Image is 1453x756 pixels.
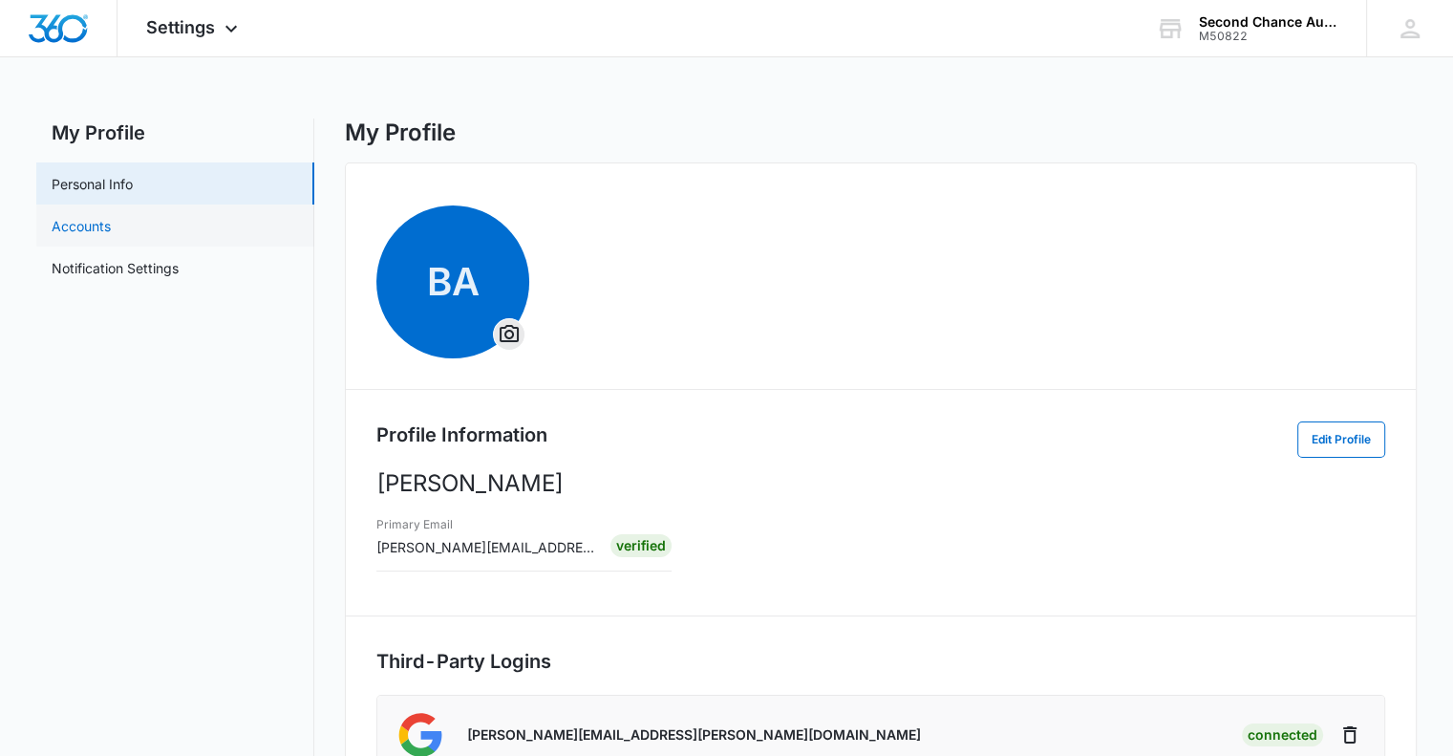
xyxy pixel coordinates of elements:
h2: My Profile [36,119,314,147]
button: Overflow Menu [494,319,524,350]
h1: My Profile [345,119,456,147]
h2: Third-Party Logins [376,647,1385,676]
a: Notification Settings [52,258,179,278]
span: BAOverflow Menu [376,205,529,358]
div: Verified [610,534,672,557]
div: account name [1199,14,1338,30]
h3: Primary Email [376,516,597,533]
div: account id [1199,30,1338,43]
span: BA [376,205,529,358]
span: [PERSON_NAME][EMAIL_ADDRESS][PERSON_NAME][DOMAIN_NAME] [376,539,826,555]
div: Connected [1242,724,1323,746]
h2: Profile Information [376,421,547,449]
a: Accounts [52,216,111,236]
a: Personal Info [52,174,133,194]
button: Disconnect [1335,720,1365,750]
span: Settings [146,17,215,37]
button: Edit Profile [1297,421,1385,458]
p: [PERSON_NAME] [376,466,1385,501]
p: [PERSON_NAME][EMAIL_ADDRESS][PERSON_NAME][DOMAIN_NAME] [467,726,921,744]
